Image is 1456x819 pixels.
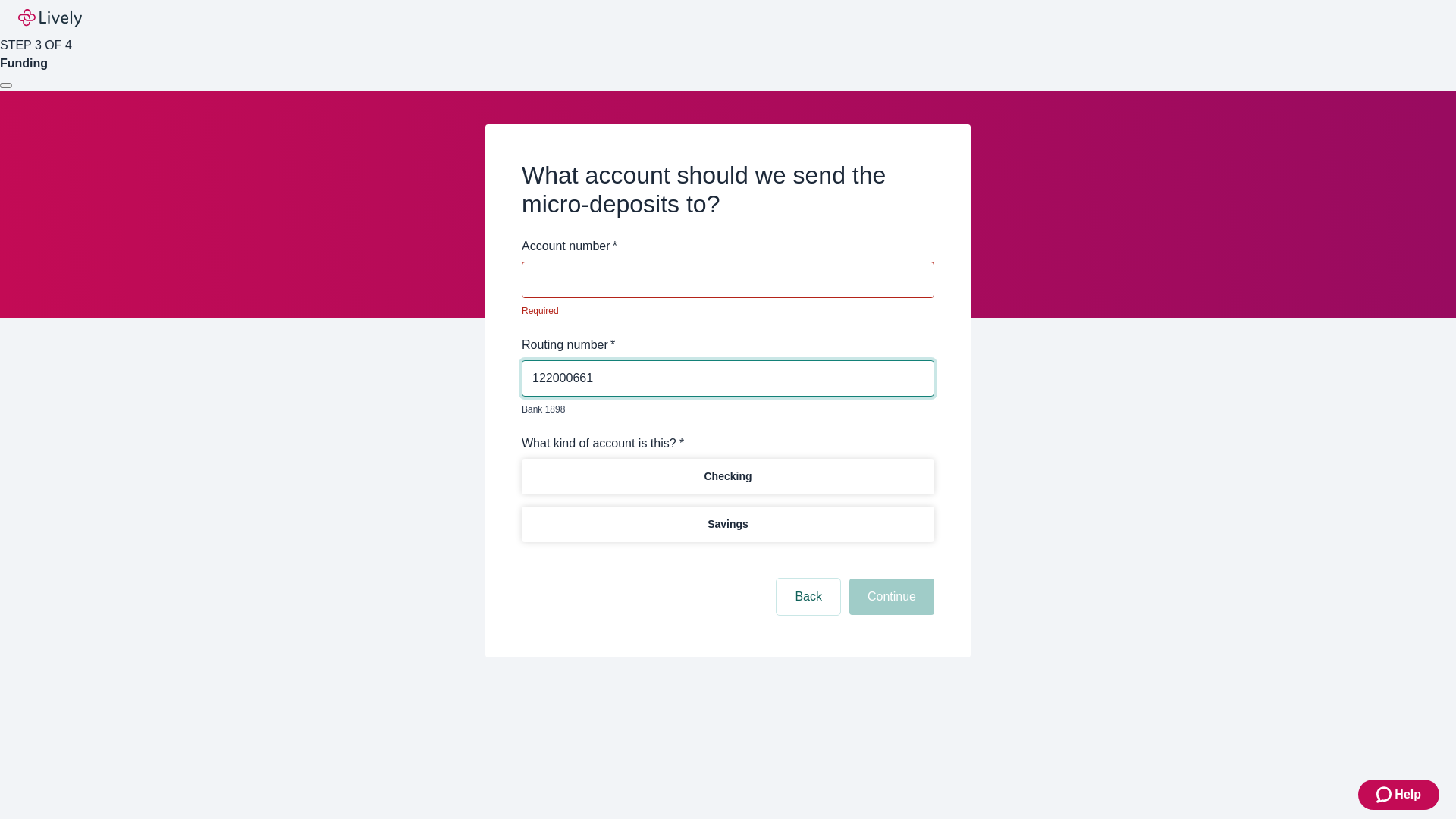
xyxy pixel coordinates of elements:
[522,507,934,542] button: Savings
[708,516,748,532] p: Savings
[18,9,82,27] img: Lively
[704,469,752,485] p: Checking
[1358,780,1439,810] button: Zendesk support iconHelp
[1376,786,1395,804] svg: Zendesk support icon
[522,435,684,453] label: What kind of account is this? *
[522,336,615,354] label: Routing number
[522,237,617,256] label: Account number
[1395,786,1421,804] span: Help
[522,459,934,494] button: Checking
[522,304,924,318] p: Required
[522,403,924,416] p: Bank 1898
[777,579,840,615] button: Back
[522,161,934,219] h2: What account should we send the micro-deposits to?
